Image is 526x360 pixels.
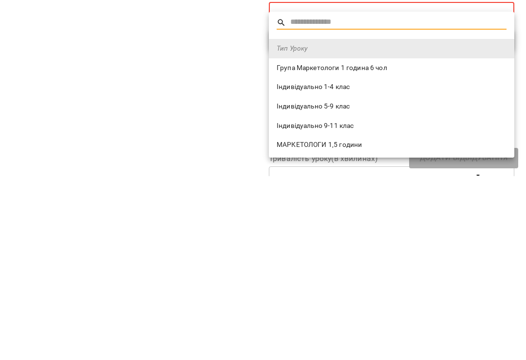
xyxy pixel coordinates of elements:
span: Індивідуально 5-9 клас [277,286,507,295]
span: Індивідуально 9-11 клас [277,305,507,315]
span: Тип Уроку [277,228,507,237]
span: Індивідуально 1-4 клас [277,266,507,276]
span: МАРКЕТОЛОГИ 1,5 години [277,324,507,334]
span: Група Маркетологи 1 година 6 чол [277,247,507,257]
